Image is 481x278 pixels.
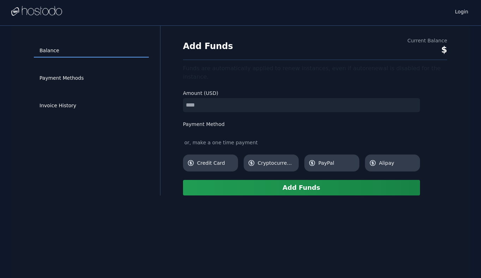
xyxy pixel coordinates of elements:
[183,41,233,52] h1: Add Funds
[407,44,447,55] div: $
[183,180,420,195] button: Add Funds
[34,72,149,85] a: Payment Methods
[183,90,420,97] label: Amount (USD)
[453,7,470,15] a: Login
[34,99,149,113] a: Invoice History
[34,44,149,58] a: Balance
[183,64,447,81] div: Funds are automatically applied to renew instances, even if autorenewal is disabled for the insta...
[407,37,447,44] div: Current Balance
[183,121,420,128] label: Payment Method
[183,139,420,146] div: or, make a one time payment
[197,159,234,167] span: Credit Card
[11,6,62,17] img: Logo
[318,159,355,167] span: PayPal
[258,159,294,167] span: Cryptocurrency
[379,159,416,167] span: Alipay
